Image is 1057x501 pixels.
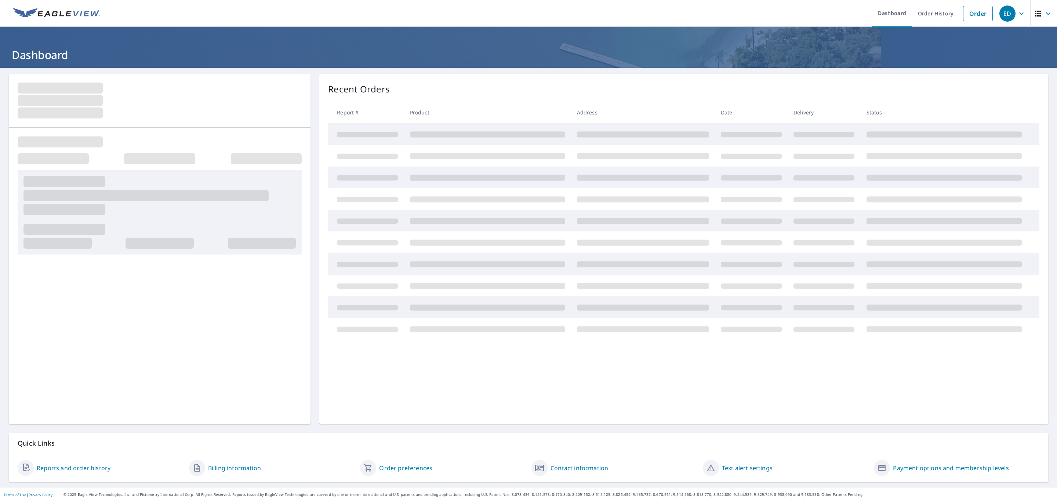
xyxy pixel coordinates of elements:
[9,47,1048,62] h1: Dashboard
[4,492,26,497] a: Terms of Use
[571,102,715,123] th: Address
[963,6,993,21] a: Order
[999,6,1016,22] div: ED
[715,102,788,123] th: Date
[788,102,860,123] th: Delivery
[29,492,52,497] a: Privacy Policy
[722,464,773,472] a: Text alert settings
[551,464,608,472] a: Contact information
[404,102,571,123] th: Product
[13,8,100,19] img: EV Logo
[861,102,1028,123] th: Status
[63,492,1053,497] p: © 2025 Eagle View Technologies, Inc. and Pictometry International Corp. All Rights Reserved. Repo...
[37,464,110,472] a: Reports and order history
[893,464,1009,472] a: Payment options and membership levels
[328,102,404,123] th: Report #
[18,439,1039,448] p: Quick Links
[379,464,432,472] a: Order preferences
[328,83,390,96] p: Recent Orders
[4,493,52,497] p: |
[208,464,261,472] a: Billing information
